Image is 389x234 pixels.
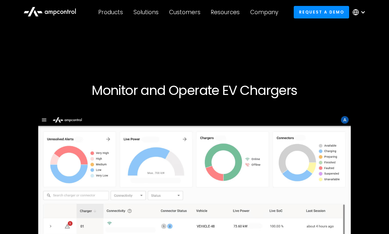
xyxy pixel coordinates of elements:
div: Resources [211,9,240,16]
div: Solutions [134,9,159,16]
div: Customers [169,9,200,16]
div: Company [250,9,278,16]
div: Products [98,9,123,16]
h1: Monitor and Operate EV Chargers [11,82,378,98]
a: Request a demo [294,6,349,18]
